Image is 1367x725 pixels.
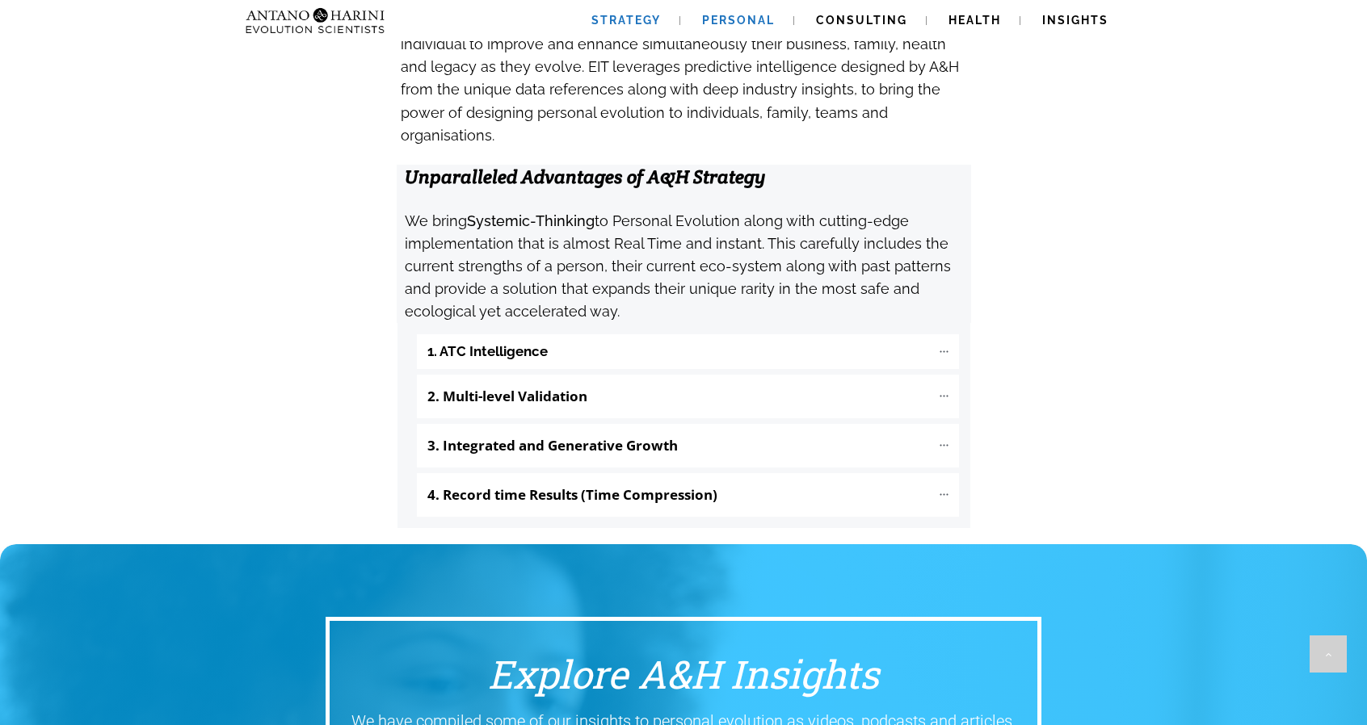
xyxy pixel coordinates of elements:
strong: Systemic-Thinking [467,212,595,229]
span: Personal [702,14,775,27]
span: We bring to Personal Evolution along with cutting-edge implementation that is almost Real Time an... [405,212,951,321]
b: 1. ATC Intelligence [427,342,548,361]
b: 4. Record time Results (Time Compression) [427,485,717,504]
span: Strategy [591,14,661,27]
b: 2. Multi-level Validation [427,387,587,405]
span: Health [948,14,1001,27]
h3: Explore A&H Insights [342,649,1026,699]
span: Consulting [816,14,907,27]
strong: Unparalleled Advantages of A&H Strategy [405,165,766,189]
b: 3. Integrated and Generative Growth [427,436,678,455]
span: Insights [1042,14,1108,27]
